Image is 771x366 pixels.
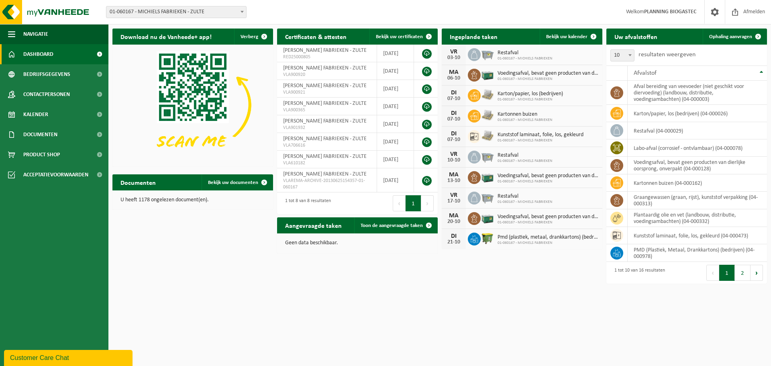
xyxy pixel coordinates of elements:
img: PB-LB-0680-HPE-GN-01 [481,211,494,225]
button: 2 [735,265,751,281]
td: restafval (04-000029) [628,122,767,139]
div: MA [446,213,462,219]
button: Previous [706,265,719,281]
span: [PERSON_NAME] FABRIEKEN - ZULTE [283,153,367,159]
span: Toon de aangevraagde taken [361,223,423,228]
div: VR [446,151,462,157]
p: Geen data beschikbaar. [285,240,430,246]
span: Afvalstof [634,70,657,76]
td: [DATE] [377,45,414,62]
span: Dashboard [23,44,53,64]
td: voedingsafval, bevat geen producten van dierlijke oorsprong, onverpakt (04-000128) [628,157,767,174]
h2: Aangevraagde taken [277,217,350,233]
span: Bekijk uw documenten [208,180,258,185]
td: kartonnen buizen (04-000162) [628,174,767,192]
span: [PERSON_NAME] FABRIEKEN - ZULTE [283,136,367,142]
h2: Uw afvalstoffen [606,29,665,44]
button: 1 [406,195,421,211]
button: Next [751,265,763,281]
td: plantaardig olie en vet (landbouw, distributie, voedingsambachten) (04-000332) [628,209,767,227]
h2: Documenten [112,174,164,190]
td: graangewassen (graan, rijst), kunststof verpakking (04-000313) [628,192,767,209]
span: Voedingsafval, bevat geen producten van dierlijke oorsprong, onverpakt [498,173,598,179]
span: Kalender [23,104,48,125]
span: Acceptatievoorwaarden [23,165,88,185]
h2: Ingeplande taken [442,29,506,44]
span: 01-060167 - MICHIELS FABRIEKEN [498,241,598,245]
span: Kunststof laminaat, folie, los, gekleurd [498,132,583,138]
span: Documenten [23,125,57,145]
td: [DATE] [377,151,414,168]
span: Restafval [498,152,552,159]
a: Bekijk uw kalender [540,29,602,45]
span: Ophaling aanvragen [709,34,752,39]
td: kunststof laminaat, folie, los, gekleurd (04-000473) [628,227,767,244]
span: 01-060167 - MICHIELS FABRIEKEN [498,77,598,82]
div: VR [446,192,462,198]
a: Toon de aangevraagde taken [354,217,437,233]
span: 10 [611,50,634,61]
span: Restafval [498,50,552,56]
p: U heeft 1178 ongelezen document(en). [120,197,265,203]
span: 01-060167 - MICHIELS FABRIEKEN [498,200,552,204]
div: 21-10 [446,239,462,245]
div: 1 tot 8 van 8 resultaten [281,194,331,212]
div: 13-10 [446,178,462,184]
span: [PERSON_NAME] FABRIEKEN - ZULTE [283,118,367,124]
span: 01-060167 - MICHIELS FABRIEKEN - ZULTE [106,6,246,18]
a: Ophaling aanvragen [703,29,766,45]
span: Restafval [498,193,552,200]
span: 01-060167 - MICHIELS FABRIEKEN [498,138,583,143]
span: VLA610182 [283,160,371,166]
span: Bedrijfsgegevens [23,64,70,84]
span: 01-060167 - MICHIELS FABRIEKEN [498,118,552,123]
img: LP-PA-00000-WDN-11 [481,108,494,122]
td: labo-afval (corrosief - ontvlambaar) (04-000078) [628,139,767,157]
span: Bekijk uw kalender [546,34,587,39]
span: Navigatie [23,24,48,44]
span: VLA900920 [283,72,371,78]
img: WB-2500-GAL-GY-01 [481,190,494,204]
span: 01-060167 - MICHIELS FABRIEKEN [498,56,552,61]
button: Next [421,195,434,211]
span: VLA900365 [283,107,371,113]
img: LP-PA-00000-WDN-11 [481,88,494,102]
div: DI [446,90,462,96]
span: 01-060167 - MICHIELS FABRIEKEN [498,220,598,225]
img: WB-1100-HPE-GN-50 [481,231,494,245]
span: Voedingsafval, bevat geen producten van dierlijke oorsprong, onverpakt [498,214,598,220]
span: [PERSON_NAME] FABRIEKEN - ZULTE [283,83,367,89]
img: WB-2500-GAL-GY-01 [481,149,494,163]
a: Bekijk uw documenten [202,174,272,190]
span: RED25000805 [283,54,371,60]
img: PB-LB-0680-HPE-GN-01 [481,170,494,184]
span: Karton/papier, los (bedrijven) [498,91,563,97]
img: PB-LB-0680-HPE-GN-01 [481,67,494,81]
span: Product Shop [23,145,60,165]
div: 20-10 [446,219,462,225]
img: Download de VHEPlus App [112,45,273,165]
td: [DATE] [377,133,414,151]
td: [DATE] [377,168,414,192]
span: VLA900921 [283,89,371,96]
div: 07-10 [446,117,462,122]
div: 07-10 [446,96,462,102]
h2: Download nu de Vanheede+ app! [112,29,220,44]
div: 17-10 [446,198,462,204]
span: Verberg [241,34,258,39]
span: 01-060167 - MICHIELS FABRIEKEN [498,179,598,184]
td: afval bereiding van veevoeder (niet geschikt voor diervoeding) (landbouw, distributie, voedingsam... [628,81,767,105]
span: [PERSON_NAME] FABRIEKEN - ZULTE [283,47,367,53]
button: 1 [719,265,735,281]
span: VLA901932 [283,125,371,131]
strong: PLANNING BIOGASTEC [644,9,696,15]
td: [DATE] [377,98,414,115]
span: [PERSON_NAME] FABRIEKEN - ZULTE [283,65,367,71]
div: DI [446,110,462,117]
span: Pmd (plastiek, metaal, drankkartons) (bedrijven) [498,234,598,241]
span: Bekijk uw certificaten [376,34,423,39]
td: [DATE] [377,80,414,98]
span: [PERSON_NAME] FABRIEKEN - ZULTE [283,100,367,106]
